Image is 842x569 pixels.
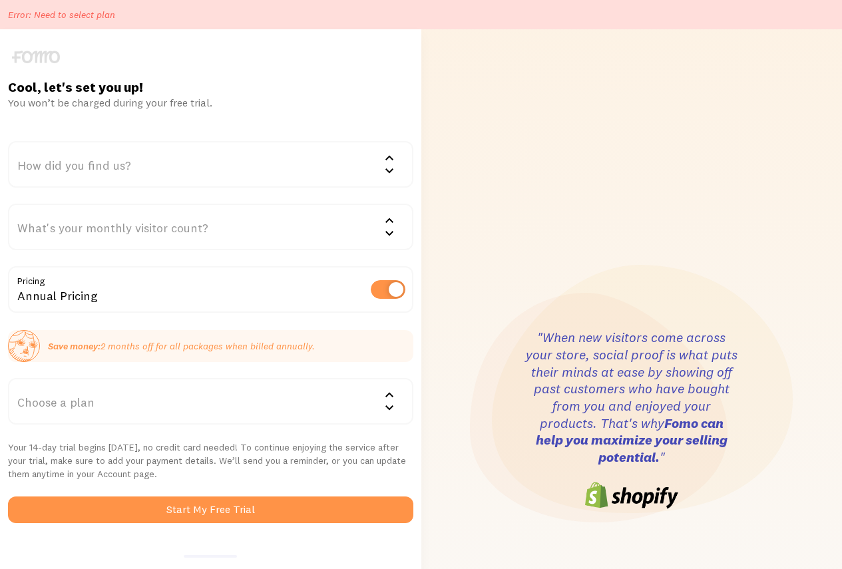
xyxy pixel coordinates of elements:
p: Error: Need to select plan [8,8,115,21]
h3: " A customer knowing that someone else has bought a specific item can be the difference maker bet... [485,349,698,452]
img: shopify-logo-6cb0242e8808f3daf4ae861e06351a6977ea544d1a5c563fd64e3e69b7f1d4c4.png [585,482,678,508]
div: You won’t be charged during your free trial. [8,96,413,109]
div: How did you find us? [8,141,413,188]
strong: Save money: [48,340,101,352]
p: 2 months off for all packages when billed annually. [48,339,315,353]
img: sumo-logo-1cafdecd7bb48b33eaa792b370d3cec89df03f7790928d0317a799d01587176e.png [536,468,646,488]
div: What's your monthly visitor count? [8,204,413,250]
p: Your 14-day trial begins [DATE], no credit card needed! To continue enjoying the service after yo... [8,441,413,480]
strong: Fomo publicly displays your achievements and customer interactions [485,363,680,414]
h3: " on your website to help increase sales and conversions." [485,363,698,432]
strong: Fomo helps you boost your sales by harnessing the power of social proof. [488,349,694,400]
h1: Cool, let's set you up! [8,79,413,96]
button: Start My Free Trial [8,496,413,523]
h3: "When new visitors come across your store, social proof is what puts their minds at ease by showi... [525,329,738,466]
img: fomo-logo-gray-b99e0e8ada9f9040e2984d0d95b3b12da0074ffd48d1e5cb62ac37fc77b0b268.svg [12,51,60,63]
div: Choose a plan [8,378,413,425]
img: zapier-logo-67829435118c75c76cb2dd6da18087269b6957094811fad6c81319a220d8a412.png [562,448,620,474]
div: Annual Pricing [8,266,413,315]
